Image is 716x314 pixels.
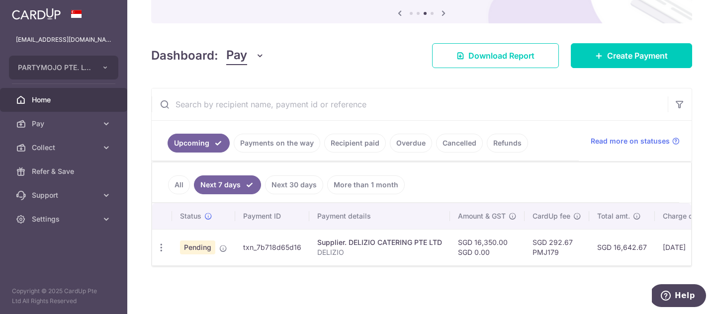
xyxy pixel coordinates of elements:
a: Create Payment [571,43,692,68]
div: Supplier. DELIZIO CATERING PTE LTD [317,237,442,247]
span: Refer & Save [32,166,97,176]
span: Pay [226,46,247,65]
button: PARTYMOJO PTE. LTD. [9,56,118,79]
a: Recipient paid [324,134,386,153]
a: More than 1 month [327,175,405,194]
td: SGD 292.67 PMJ179 [525,229,589,265]
th: Payment details [309,203,450,229]
h4: Dashboard: [151,47,218,65]
span: CardUp fee [533,211,570,221]
a: Overdue [390,134,432,153]
span: Support [32,190,97,200]
iframe: Opens a widget where you can find more information [652,284,706,309]
span: Read more on statuses [591,136,670,146]
span: Charge date [663,211,704,221]
a: Next 7 days [194,175,261,194]
p: DELIZIO [317,247,442,257]
img: CardUp [12,8,61,20]
a: Next 30 days [265,175,323,194]
p: [EMAIL_ADDRESS][DOMAIN_NAME] [16,35,111,45]
span: Download Report [468,50,535,62]
a: Read more on statuses [591,136,680,146]
button: Pay [226,46,265,65]
span: Collect [32,143,97,153]
span: Home [32,95,97,105]
span: Pending [180,240,215,254]
a: All [168,175,190,194]
td: SGD 16,642.67 [589,229,655,265]
span: PARTYMOJO PTE. LTD. [18,63,91,73]
input: Search by recipient name, payment id or reference [152,88,668,120]
a: Cancelled [436,134,483,153]
span: Total amt. [597,211,630,221]
th: Payment ID [235,203,309,229]
a: Payments on the way [234,134,320,153]
a: Refunds [487,134,528,153]
span: Pay [32,119,97,129]
a: Upcoming [168,134,230,153]
a: Download Report [432,43,559,68]
td: txn_7b718d65d16 [235,229,309,265]
span: Amount & GST [458,211,506,221]
span: Settings [32,214,97,224]
span: Create Payment [607,50,668,62]
span: Status [180,211,201,221]
td: SGD 16,350.00 SGD 0.00 [450,229,525,265]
